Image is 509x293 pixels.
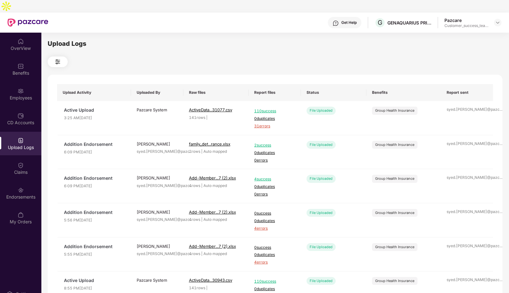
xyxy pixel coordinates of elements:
[254,150,295,156] span: 0 duplicates
[206,115,207,120] span: |
[18,187,24,193] img: svg+xml;base64,PHN2ZyBpZD0iRW5kb3JzZW1lbnRzIiB4bWxucz0iaHR0cDovL3d3dy53My5vcmcvMjAwMC9zdmciIHdpZH...
[378,19,382,26] span: G
[201,149,202,154] span: |
[137,251,177,257] div: syed.[PERSON_NAME]@pazc
[189,278,232,283] span: ActiveData...30943.csv
[18,38,24,45] img: svg+xml;base64,PHN2ZyBpZD0iSG9tZSIgeG1sbnM9Imh0dHA6Ly93d3cudzMub3JnLzIwMDAvc3ZnIiB3aWR0aD0iMjAiIG...
[137,277,177,283] div: Pazcare System
[254,184,295,190] span: 0 duplicates
[249,84,301,101] th: Report files
[64,209,125,216] span: Addition Endorsement
[57,84,131,101] th: Upload Activity
[137,149,177,155] div: syed.[PERSON_NAME]@pazc
[254,176,295,182] span: 4 success
[189,217,200,222] span: 4 rows
[500,209,502,214] span: ...
[18,162,24,168] img: svg+xml;base64,PHN2ZyBpZD0iQ2xhaW0iIHhtbG5zPSJodHRwOi8vd3d3LnczLm9yZy8yMDAwL3N2ZyIgd2lkdGg9IjIwIi...
[500,277,502,282] span: ...
[48,39,502,49] div: Upload Logs
[254,279,295,285] span: 110 success
[189,183,200,188] span: 4 rows
[201,251,202,256] span: |
[189,175,236,180] span: Add-Member...7 (2).xlsx
[254,108,295,114] span: 110 success
[307,141,336,149] div: File Uploaded
[254,252,295,258] span: 0 duplicates
[254,123,295,129] span: 31 errors
[203,183,227,188] span: Auto mapped
[64,149,125,155] span: 6:09 PM[DATE]
[64,175,125,182] span: Addition Endorsement
[444,17,488,23] div: Pazcare
[375,108,414,113] div: Group Health Insurance
[201,217,202,222] span: |
[203,149,227,154] span: Auto mapped
[137,243,177,249] div: [PERSON_NAME]
[441,84,493,101] th: Report sent
[189,149,200,154] span: 2 rows
[254,218,295,224] span: 0 duplicates
[375,142,414,147] div: Group Health Insurance
[131,84,183,101] th: Uploaded By
[495,20,500,25] img: svg+xml;base64,PHN2ZyBpZD0iRHJvcGRvd24tMzJ4MzIiIHhtbG5zPSJodHRwOi8vd3d3LnczLm9yZy8yMDAwL3N2ZyIgd2...
[307,107,336,115] div: File Uploaded
[447,209,487,215] div: syed.[PERSON_NAME]@pazc
[137,183,177,189] div: syed.[PERSON_NAME]@pazc
[447,107,487,113] div: syed.[PERSON_NAME]@pazc
[447,175,487,181] div: syed.[PERSON_NAME]@pazc
[254,142,295,148] span: 2 success
[301,84,366,101] th: Status
[500,175,502,180] span: ...
[137,141,177,147] div: [PERSON_NAME]
[183,84,249,101] th: Raw files
[333,20,339,26] img: svg+xml;base64,PHN2ZyBpZD0iSGVscC0zMngzMiIgeG1sbnM9Imh0dHA6Ly93d3cudzMub3JnLzIwMDAvc3ZnIiB3aWR0aD...
[64,285,125,291] span: 8:55 PM[DATE]
[366,84,441,101] th: Benefits
[375,278,414,284] div: Group Health Insurance
[447,243,487,249] div: syed.[PERSON_NAME]@pazc
[447,141,487,147] div: syed.[PERSON_NAME]@pazc
[307,209,336,217] div: File Uploaded
[137,107,177,113] div: Pazcare System
[64,107,125,114] span: Active Upload
[137,175,177,181] div: [PERSON_NAME]
[189,285,205,290] span: 141 rows
[64,115,125,121] span: 3:25 AM[DATE]
[254,116,295,122] span: 0 duplicates
[18,137,24,144] img: svg+xml;base64,PHN2ZyBpZD0iVXBsb2FkX0xvZ3MiIGRhdGEtbmFtZT0iVXBsb2FkIExvZ3MiIHhtbG5zPSJodHRwOi8vd3...
[137,217,177,223] div: syed.[PERSON_NAME]@pazc
[18,212,24,218] img: svg+xml;base64,PHN2ZyBpZD0iTXlfT3JkZXJzIiBkYXRhLW5hbWU9Ik15IE9yZGVycyIgeG1sbnM9Imh0dHA6Ly93d3cudz...
[189,244,236,249] span: Add-Member...7 (2).xlsx
[54,58,61,66] img: svg+xml;base64,PHN2ZyB4bWxucz0iaHR0cDovL3d3dy53My5vcmcvMjAwMC9zdmciIHdpZHRoPSIyNCIgaGVpZ2h0PSIyNC...
[64,141,125,148] span: Addition Endorsement
[18,113,24,119] img: svg+xml;base64,PHN2ZyBpZD0iQ0RfQWNjb3VudHMiIGRhdGEtbmFtZT0iQ0QgQWNjb3VudHMiIHhtbG5zPSJodHRwOi8vd3...
[64,243,125,250] span: Addition Endorsement
[500,107,502,112] span: ...
[307,175,336,183] div: File Uploaded
[387,20,431,26] div: GENAQUARIUS PRIVATE LIMITED
[254,286,295,292] span: 0 duplicates
[64,217,125,223] span: 5:56 PM[DATE]
[375,176,414,181] div: Group Health Insurance
[254,191,295,197] span: 0 errors
[254,157,295,163] span: 0 errors
[254,259,295,265] span: 4 errors
[137,209,177,215] div: [PERSON_NAME]
[254,245,295,251] span: 0 success
[64,183,125,189] span: 6:09 PM[DATE]
[447,277,487,283] div: syed.[PERSON_NAME]@pazc
[64,252,125,258] span: 5:55 PM[DATE]
[18,88,24,94] img: svg+xml;base64,PHN2ZyBpZD0iRW1wbG95ZWVzIiB4bWxucz0iaHR0cDovL3d3dy53My5vcmcvMjAwMC9zdmciIHdpZHRoPS...
[18,63,24,69] img: svg+xml;base64,PHN2ZyBpZD0iQmVuZWZpdHMiIHhtbG5zPSJodHRwOi8vd3d3LnczLm9yZy8yMDAwL3N2ZyIgd2lkdGg9Ij...
[375,244,414,250] div: Group Health Insurance
[189,251,200,256] span: 4 rows
[189,115,205,120] span: 141 rows
[375,210,414,216] div: Group Health Insurance
[201,183,202,188] span: |
[189,210,236,215] span: Add-Member...7 (2).xlsx
[189,141,230,146] span: family_det...rance.xlsx
[203,217,227,222] span: Auto mapped
[254,210,295,216] span: 0 success
[8,19,48,27] img: New Pazcare Logo
[307,243,336,251] div: File Uploaded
